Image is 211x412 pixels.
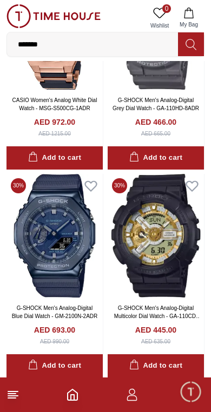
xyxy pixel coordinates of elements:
a: CASIO Women's Analog White Dial Watch - MSG-S500CG-1ADR [12,97,97,111]
button: Add to cart [108,146,204,170]
h4: AED 972.00 [34,117,75,127]
button: Add to cart [108,354,204,377]
div: AED 1215.00 [38,130,71,138]
a: G-SHOCK Men's Analog-Digital Grey Dial Watch - GA-110HD-8ADR [113,97,199,111]
img: G-SHOCK Men's Analog-Digital Blue Dial Watch - GM-2100N-2ADR [6,174,103,298]
div: Add to cart [129,152,182,164]
a: G-SHOCK Men's Analog-Digital Multicolor Dial Watch - GA-110CD-1A9DR [114,305,201,327]
button: My Bag [173,4,205,32]
div: Add to cart [129,360,182,372]
span: 0 [162,4,171,13]
div: Add to cart [28,360,81,372]
h4: AED 693.00 [34,325,75,335]
h4: AED 466.00 [135,117,176,127]
h4: AED 445.00 [135,325,176,335]
button: Add to cart [6,146,103,170]
img: ... [6,4,101,28]
span: My Bag [175,21,202,29]
a: 0Wishlist [146,4,173,32]
div: AED 990.00 [40,337,69,346]
button: Add to cart [6,354,103,377]
div: AED 635.00 [141,337,170,346]
div: Add to cart [28,152,81,164]
div: AED 665.00 [141,130,170,138]
span: Wishlist [146,22,173,30]
img: G-SHOCK Men's Analog-Digital Multicolor Dial Watch - GA-110CD-1A9DR [108,174,204,298]
span: 30 % [112,178,127,193]
div: Chat Widget [179,380,203,404]
a: Home [66,388,79,401]
span: 30 % [11,178,26,193]
a: G-SHOCK Men's Analog-Digital Blue Dial Watch - GM-2100N-2ADR [12,305,98,319]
